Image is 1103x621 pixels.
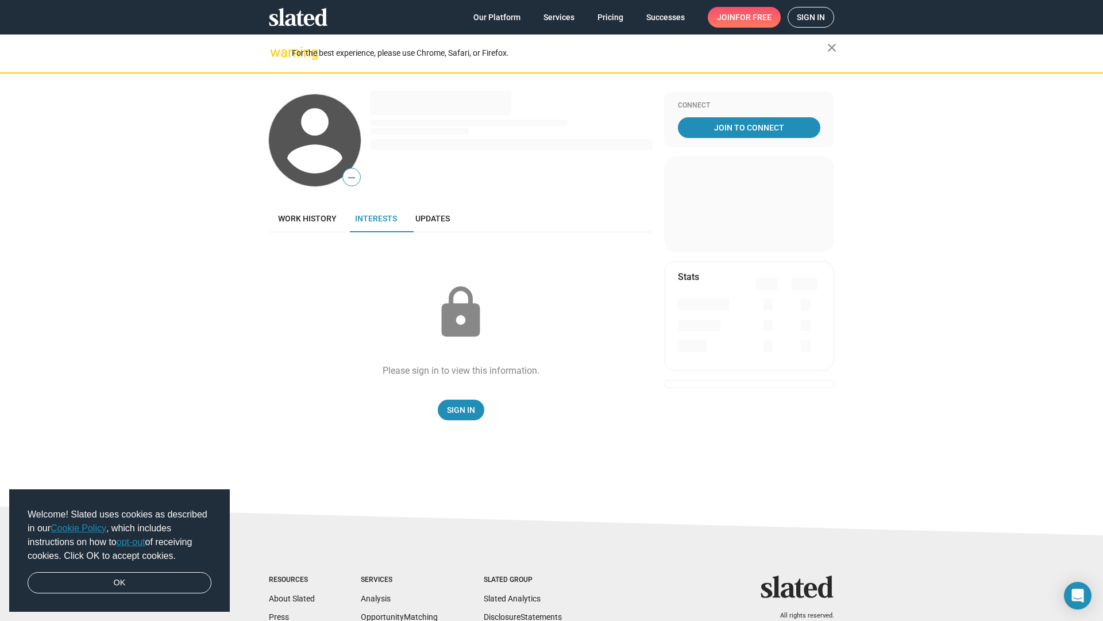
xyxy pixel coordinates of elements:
a: opt-out [117,537,145,547]
span: Interests [355,214,397,223]
a: Cookie Policy [51,523,106,533]
mat-icon: warning [270,45,284,59]
a: Sign In [438,400,484,420]
span: Successes [646,7,685,28]
div: Please sign in to view this information. [383,365,539,377]
mat-card-title: Stats [678,271,699,283]
a: Joinfor free [708,7,781,28]
span: Sign in [797,7,825,27]
a: Analysis [361,594,391,603]
a: Sign in [788,7,834,28]
a: Our Platform [464,7,530,28]
span: Join To Connect [680,117,818,138]
a: Interests [346,205,406,232]
a: Pricing [588,7,633,28]
a: Slated Analytics [484,594,541,603]
mat-icon: close [825,41,839,55]
div: Open Intercom Messenger [1064,582,1092,609]
a: About Slated [269,594,315,603]
a: Join To Connect [678,117,820,138]
span: Sign In [447,400,475,420]
span: — [343,170,360,185]
div: Connect [678,101,820,110]
div: Slated Group [484,576,562,585]
mat-icon: lock [432,284,489,342]
div: Services [361,576,438,585]
span: Pricing [597,7,623,28]
span: Welcome! Slated uses cookies as described in our , which includes instructions on how to of recei... [28,508,211,563]
a: Services [534,7,584,28]
a: Work history [269,205,346,232]
span: Work history [278,214,337,223]
a: Updates [406,205,459,232]
span: Join [717,7,772,28]
a: Successes [637,7,694,28]
span: Updates [415,214,450,223]
a: dismiss cookie message [28,572,211,594]
span: for free [735,7,772,28]
span: Our Platform [473,7,520,28]
div: For the best experience, please use Chrome, Safari, or Firefox. [292,45,827,61]
div: cookieconsent [9,489,230,612]
div: Resources [269,576,315,585]
span: Services [543,7,574,28]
